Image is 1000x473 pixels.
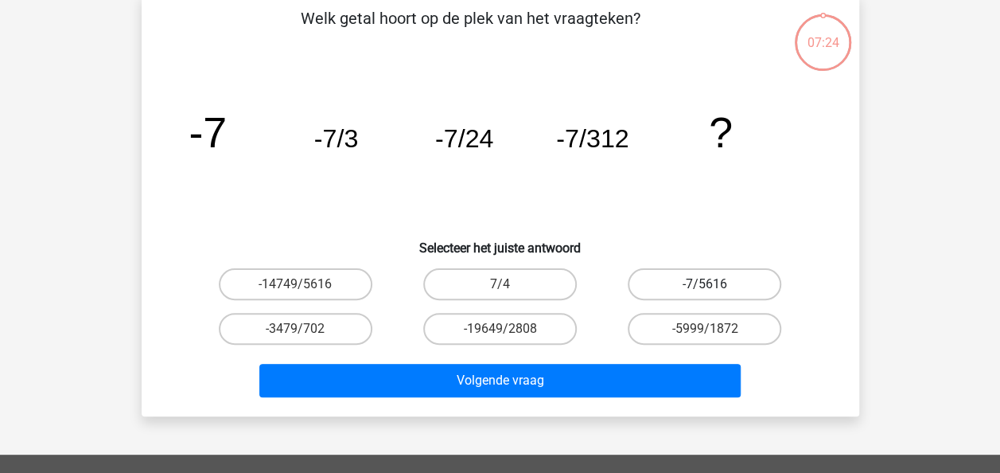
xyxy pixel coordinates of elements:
tspan: -7/312 [556,124,628,153]
tspan: -7/24 [434,124,492,153]
button: Volgende vraag [259,364,741,397]
label: -7/5616 [628,268,781,300]
div: 07:24 [793,13,853,53]
tspan: -7 [189,108,227,156]
label: -5999/1872 [628,313,781,345]
label: -3479/702 [219,313,372,345]
label: -19649/2808 [423,313,577,345]
h6: Selecteer het juiste antwoord [167,228,834,256]
label: 7/4 [423,268,577,300]
tspan: -7/3 [313,124,358,153]
label: -14749/5616 [219,268,372,300]
tspan: ? [709,108,733,156]
p: Welk getal hoort op de plek van het vraagteken? [167,6,774,54]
